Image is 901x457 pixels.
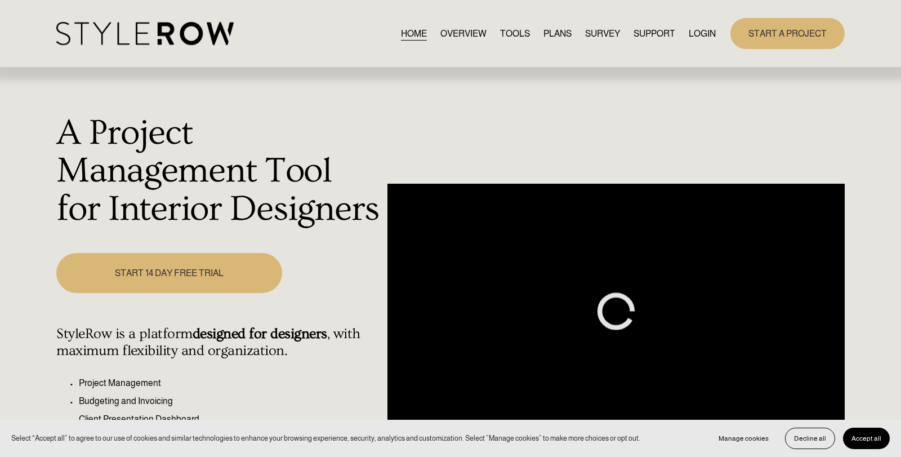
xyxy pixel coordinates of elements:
[79,412,381,426] p: Client Presentation Dashboard
[634,27,675,41] span: SUPPORT
[730,18,845,49] a: START A PROJECT
[193,326,327,342] strong: designed for designers
[785,428,835,449] button: Decline all
[56,22,234,45] img: StyleRow
[794,434,826,442] span: Decline all
[56,326,381,360] h4: StyleRow is a platform , with maximum flexibility and organization.
[710,428,777,449] button: Manage cookies
[79,376,381,390] p: Project Management
[401,26,427,41] a: HOME
[543,26,572,41] a: PLANS
[56,114,381,229] h1: A Project Management Tool for Interior Designers
[719,434,769,442] span: Manage cookies
[440,26,487,41] a: OVERVIEW
[11,433,640,443] p: Select “Accept all” to agree to our use of cookies and similar technologies to enhance your brows...
[585,26,620,41] a: SURVEY
[689,26,716,41] a: LOGIN
[56,253,282,293] a: START 14 DAY FREE TRIAL
[79,394,381,408] p: Budgeting and Invoicing
[851,434,881,442] span: Accept all
[843,428,890,449] button: Accept all
[500,26,530,41] a: TOOLS
[634,26,675,41] a: folder dropdown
